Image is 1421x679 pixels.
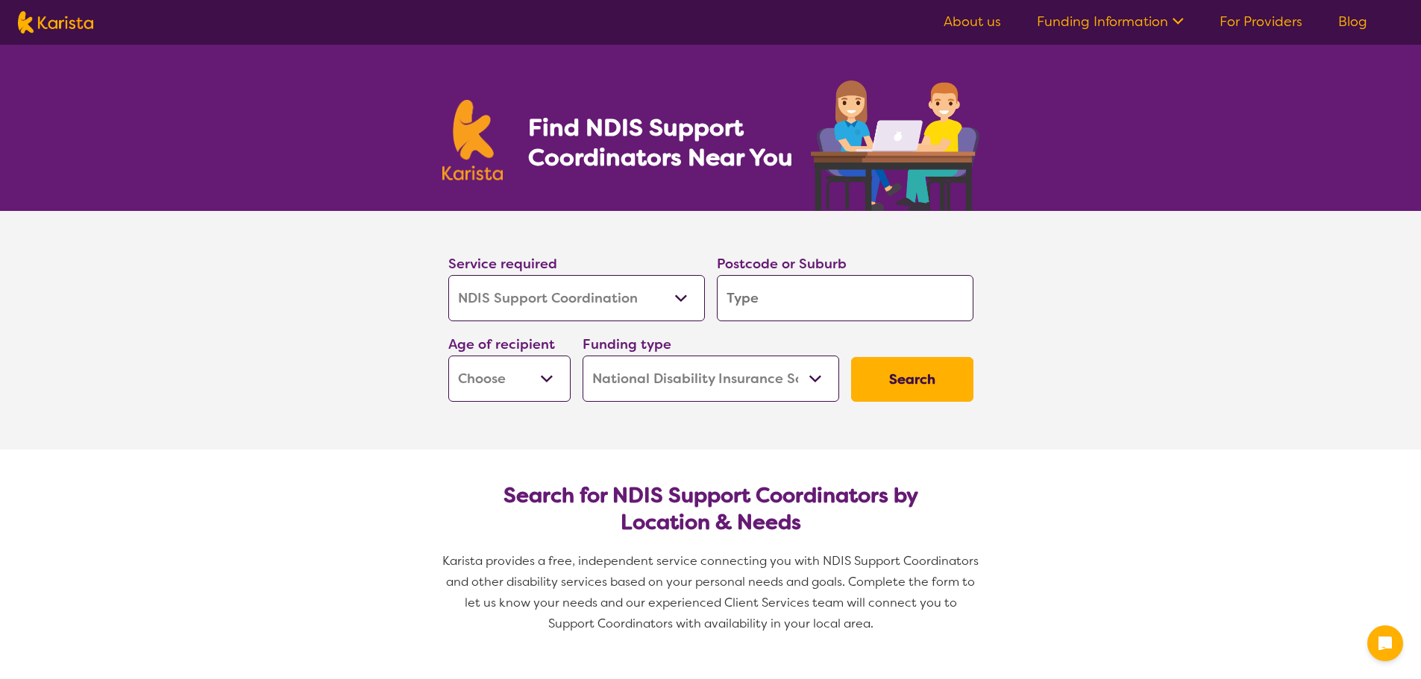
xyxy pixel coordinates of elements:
[944,13,1001,31] a: About us
[717,275,973,321] input: Type
[851,357,973,402] button: Search
[1220,13,1302,31] a: For Providers
[717,255,847,273] label: Postcode or Suburb
[442,100,504,180] img: Karista logo
[448,335,555,353] label: Age of recipient
[528,113,804,172] h1: Find NDIS Support Coordinators Near You
[460,482,962,536] h2: Search for NDIS Support Coordinators by Location & Needs
[18,11,93,34] img: Karista logo
[1338,13,1367,31] a: Blog
[811,80,979,211] img: support-coordination
[442,553,982,631] span: Karista provides a free, independent service connecting you with NDIS Support Coordinators and ot...
[448,255,557,273] label: Service required
[583,335,671,353] label: Funding type
[1037,13,1184,31] a: Funding Information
